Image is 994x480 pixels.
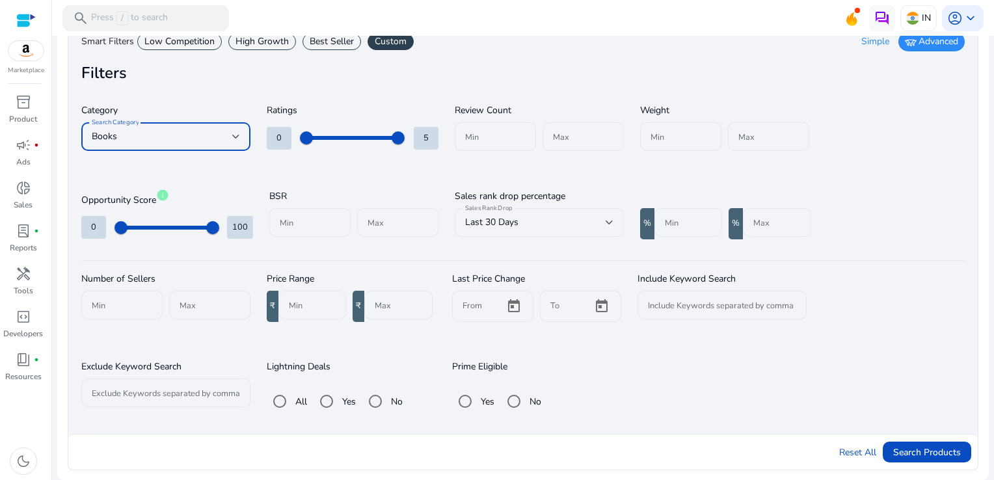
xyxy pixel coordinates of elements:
[861,35,889,48] span: Simple
[527,395,541,408] label: No
[8,66,44,75] p: Marketplace
[452,273,621,286] h3: Last Price Change
[293,395,307,408] label: All
[455,104,624,117] h3: Review Count
[16,180,31,196] span: donut_small
[34,142,39,148] span: fiber_manual_record
[81,35,134,48] h3: Smart Filters
[81,62,127,83] b: Filters
[302,33,361,50] div: Best Seller
[640,208,654,239] div: %
[34,228,39,233] span: fiber_manual_record
[906,12,919,25] img: in.svg
[137,33,222,50] div: Low Competition
[267,273,436,286] h3: Price Range
[5,371,42,382] p: Resources
[465,204,512,213] mat-label: Sales Rank Drop
[10,242,37,254] p: Reports
[452,360,621,373] h3: Prime Eligible
[9,113,37,125] p: Product
[388,395,403,408] label: No
[156,189,169,202] span: info
[729,208,743,239] div: %
[227,216,253,239] div: 100
[922,7,931,29] p: IN
[883,442,971,462] button: Search Products
[498,291,530,322] button: Open calendar
[116,11,128,25] span: /
[640,104,809,117] h3: Weight
[16,309,31,325] span: code_blocks
[267,127,291,150] div: 0
[92,130,117,142] span: Books
[267,360,436,373] h3: Lightning Deals
[16,266,31,282] span: handyman
[81,104,250,117] h3: Category
[368,33,414,50] div: Custom
[81,273,250,286] h3: Number of Sellers
[81,360,250,373] h3: Exclude Keyword Search
[16,223,31,239] span: lab_profile
[16,453,31,469] span: dark_mode
[8,41,44,60] img: amazon.svg
[16,352,31,367] span: book_4
[340,395,356,408] label: Yes
[73,10,88,26] span: search
[839,446,876,459] a: Reset All
[16,94,31,110] span: inventory_2
[34,357,39,362] span: fiber_manual_record
[16,156,31,168] p: Ads
[228,33,296,50] div: High Growth
[3,328,43,340] p: Developers
[414,127,438,150] div: 5
[92,118,139,127] mat-label: Search Category
[267,104,438,117] h3: Ratings
[963,10,978,26] span: keyboard_arrow_down
[947,10,963,26] span: account_circle
[81,216,106,239] div: 0
[638,273,807,286] h3: Include Keyword Search
[14,285,33,297] p: Tools
[893,446,961,459] span: Search Products
[91,11,168,25] p: Press to search
[465,216,518,228] span: Last 30 Days
[586,291,617,322] button: Open calendar
[269,190,438,203] h3: BSR
[14,199,33,211] p: Sales
[267,291,278,322] div: ₹
[81,190,253,207] h3: Opportunity Score
[478,395,494,408] label: Yes
[919,35,958,48] span: Advanced
[353,291,364,322] div: ₹
[455,190,811,203] h3: Sales rank drop percentage
[16,137,31,153] span: campaign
